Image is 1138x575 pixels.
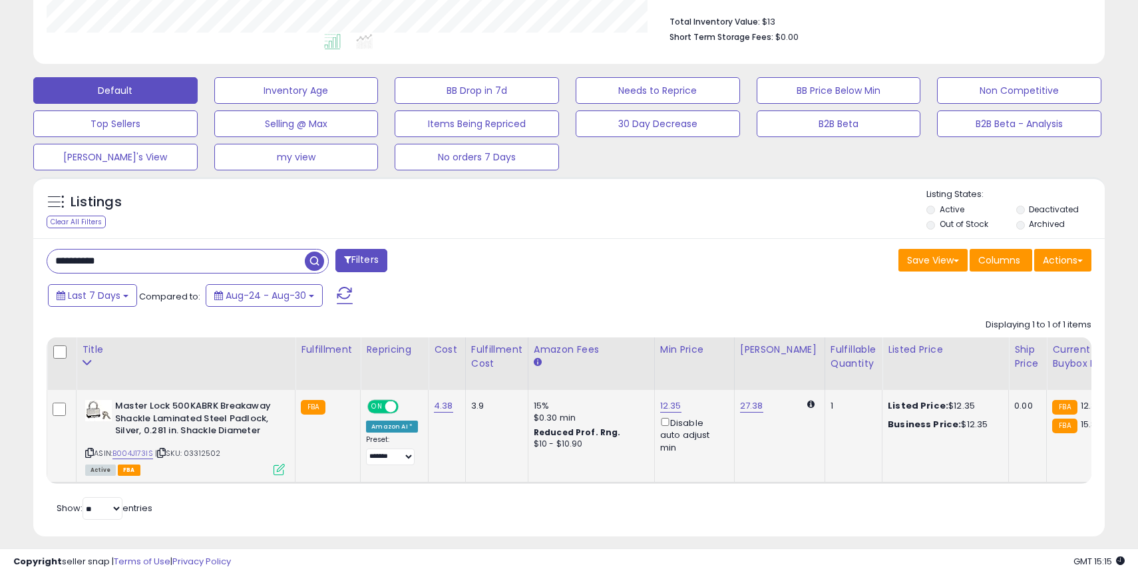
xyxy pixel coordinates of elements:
[13,555,62,568] strong: Copyright
[740,343,819,357] div: [PERSON_NAME]
[740,399,763,413] a: 27.38
[471,343,522,371] div: Fulfillment Cost
[301,343,355,357] div: Fulfillment
[1052,343,1121,371] div: Current Buybox Price
[970,249,1032,272] button: Columns
[660,415,724,454] div: Disable auto adjust min
[986,319,1091,331] div: Displaying 1 to 1 of 1 items
[888,419,998,431] div: $12.35
[669,31,773,43] b: Short Term Storage Fees:
[57,502,152,514] span: Show: entries
[576,77,740,104] button: Needs to Reprice
[33,77,198,104] button: Default
[395,77,559,104] button: BB Drop in 7d
[366,421,418,433] div: Amazon AI *
[775,31,799,43] span: $0.00
[115,400,277,441] b: Master Lock 500KABRK Breakaway Shackle Laminated Steel Padlock, Silver, 0.281 in. Shackle Diameter
[395,144,559,170] button: No orders 7 Days
[1014,400,1036,412] div: 0.00
[576,110,740,137] button: 30 Day Decrease
[926,188,1104,201] p: Listing States:
[369,401,385,413] span: ON
[172,555,231,568] a: Privacy Policy
[85,400,112,421] img: 41e7MhJH1SL._SL40_.jpg
[114,555,170,568] a: Terms of Use
[898,249,968,272] button: Save View
[71,193,122,212] h5: Listings
[669,13,1081,29] li: $13
[226,289,306,302] span: Aug-24 - Aug-30
[888,343,1003,357] div: Listed Price
[534,343,649,357] div: Amazon Fees
[434,343,460,357] div: Cost
[155,448,221,459] span: | SKU: 03312502
[831,343,876,371] div: Fulfillable Quantity
[85,400,285,474] div: ASIN:
[1081,418,1097,431] span: 15.8
[660,399,681,413] a: 12.35
[434,399,453,413] a: 4.38
[33,144,198,170] button: [PERSON_NAME]'s View
[397,401,418,413] span: OFF
[33,110,198,137] button: Top Sellers
[940,218,988,230] label: Out of Stock
[534,439,644,450] div: $10 - $10.90
[831,400,872,412] div: 1
[1029,204,1079,215] label: Deactivated
[47,216,106,228] div: Clear All Filters
[669,16,760,27] b: Total Inventory Value:
[534,400,644,412] div: 15%
[937,110,1101,137] button: B2B Beta - Analysis
[82,343,289,357] div: Title
[1014,343,1041,371] div: Ship Price
[118,465,140,476] span: FBA
[301,400,325,415] small: FBA
[757,77,921,104] button: BB Price Below Min
[1052,400,1077,415] small: FBA
[48,284,137,307] button: Last 7 Days
[112,448,153,459] a: B004J173IS
[214,144,379,170] button: my view
[214,77,379,104] button: Inventory Age
[978,254,1020,267] span: Columns
[757,110,921,137] button: B2B Beta
[335,249,387,272] button: Filters
[68,289,120,302] span: Last 7 Days
[888,399,948,412] b: Listed Price:
[214,110,379,137] button: Selling @ Max
[85,465,116,476] span: All listings currently available for purchase on Amazon
[534,412,644,424] div: $0.30 min
[366,343,423,357] div: Repricing
[13,556,231,568] div: seller snap | |
[1034,249,1091,272] button: Actions
[1081,399,1102,412] span: 12.35
[1052,419,1077,433] small: FBA
[471,400,518,412] div: 3.9
[937,77,1101,104] button: Non Competitive
[888,418,961,431] b: Business Price:
[940,204,964,215] label: Active
[1029,218,1065,230] label: Archived
[366,435,418,465] div: Preset:
[395,110,559,137] button: Items Being Repriced
[1073,555,1125,568] span: 2025-09-8 15:15 GMT
[888,400,998,412] div: $12.35
[660,343,729,357] div: Min Price
[139,290,200,303] span: Compared to:
[206,284,323,307] button: Aug-24 - Aug-30
[534,357,542,369] small: Amazon Fees.
[534,427,621,438] b: Reduced Prof. Rng.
